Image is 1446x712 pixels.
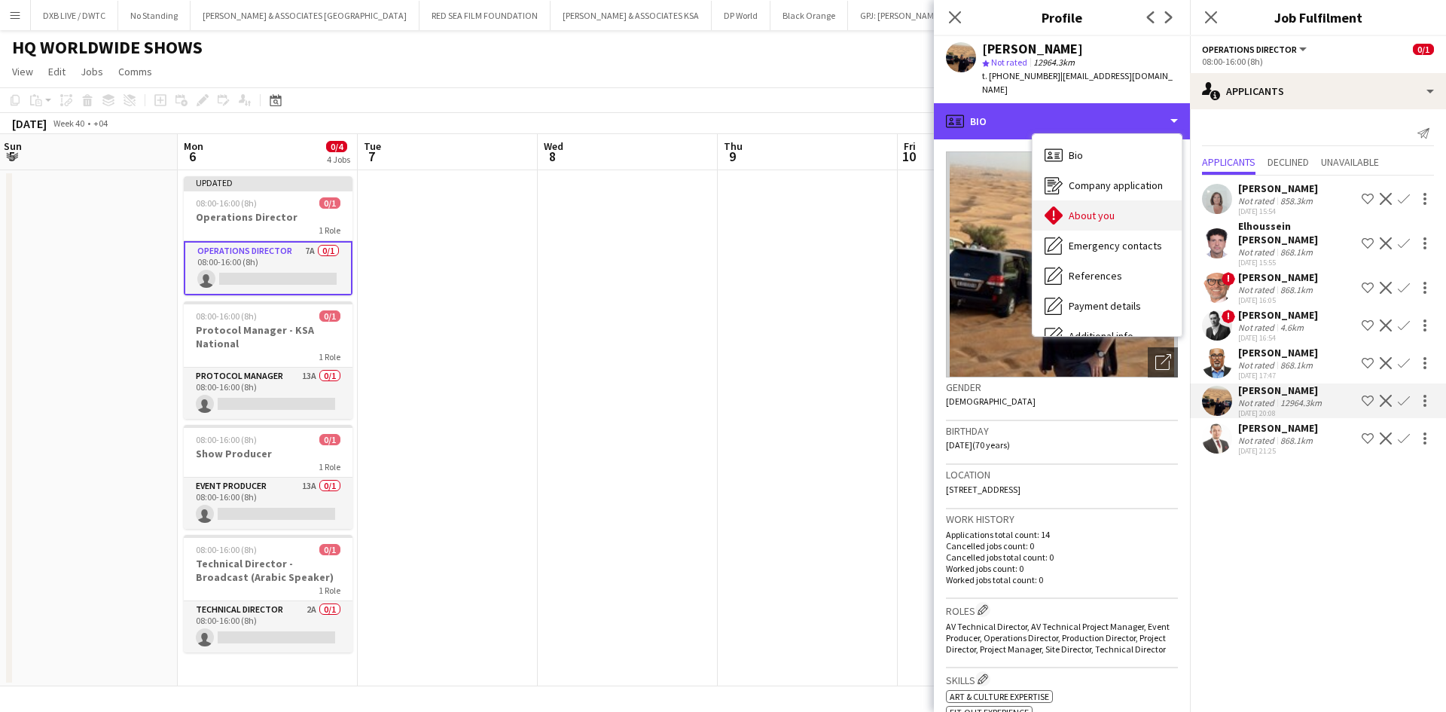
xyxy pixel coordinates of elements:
[42,62,72,81] a: Edit
[950,691,1049,702] span: Art & Culture Expertise
[196,197,257,209] span: 08:00-16:00 (8h)
[982,42,1083,56] div: [PERSON_NAME]
[1033,170,1182,200] div: Company application
[118,1,191,30] button: No Standing
[1202,157,1255,167] span: Applicants
[1222,310,1235,323] span: !
[184,557,352,584] h3: Technical Director - Broadcast (Arabic Speaker)
[724,139,743,153] span: Thu
[184,301,352,419] app-job-card: 08:00-16:00 (8h)0/1Protocol Manager - KSA National1 RoleProtocol Manager13A0/108:00-16:00 (8h)
[319,351,340,362] span: 1 Role
[184,368,352,419] app-card-role: Protocol Manager13A0/108:00-16:00 (8h)
[319,461,340,472] span: 1 Role
[946,552,1178,563] p: Cancelled jobs total count: 0
[1033,291,1182,321] div: Payment details
[946,484,1020,495] span: [STREET_ADDRESS]
[1277,397,1325,408] div: 12964.3km
[184,210,352,224] h3: Operations Director
[1238,333,1318,343] div: [DATE] 16:54
[946,602,1178,618] h3: Roles
[1202,44,1297,55] span: Operations Director
[1238,359,1277,371] div: Not rated
[1238,397,1277,408] div: Not rated
[184,139,203,153] span: Mon
[1202,56,1434,67] div: 08:00-16:00 (8h)
[1277,322,1307,333] div: 4.6km
[946,621,1170,655] span: AV Technical Director, AV Technical Project Manager, Event Producer, Operations Director, Product...
[1238,258,1356,267] div: [DATE] 15:55
[1069,179,1163,192] span: Company application
[1238,384,1325,397] div: [PERSON_NAME]
[1069,209,1115,222] span: About you
[946,540,1178,552] p: Cancelled jobs count: 0
[93,118,108,129] div: +04
[364,139,381,153] span: Tue
[184,535,352,652] app-job-card: 08:00-16:00 (8h)0/1Technical Director - Broadcast (Arabic Speaker)1 RoleTechnical Director2A0/108...
[946,439,1010,451] span: [DATE] (70 years)
[1030,57,1078,68] span: 12964.3km
[184,601,352,652] app-card-role: Technical Director2A0/108:00-16:00 (8h)
[1069,148,1083,162] span: Bio
[184,447,352,460] h3: Show Producer
[1238,421,1318,435] div: [PERSON_NAME]
[1238,182,1318,195] div: [PERSON_NAME]
[1413,44,1434,55] span: 0/1
[319,225,340,236] span: 1 Role
[1277,359,1316,371] div: 868.1km
[12,65,33,78] span: View
[319,585,340,596] span: 1 Role
[1238,219,1356,246] div: Elhoussein [PERSON_NAME]
[112,62,158,81] a: Comms
[184,425,352,529] app-job-card: 08:00-16:00 (8h)0/1Show Producer1 RoleEvent Producer13A0/108:00-16:00 (8h)
[2,148,22,165] span: 5
[326,141,347,152] span: 0/4
[904,139,916,153] span: Fri
[1238,195,1277,206] div: Not rated
[184,176,352,188] div: Updated
[1222,272,1235,286] span: !
[946,151,1178,377] img: Crew avatar or photo
[712,1,770,30] button: DP World
[1238,322,1277,333] div: Not rated
[196,544,257,555] span: 08:00-16:00 (8h)
[184,323,352,350] h3: Protocol Manager - KSA National
[946,563,1178,574] p: Worked jobs count: 0
[361,148,381,165] span: 7
[182,148,203,165] span: 6
[946,424,1178,438] h3: Birthday
[1238,206,1318,216] div: [DATE] 15:54
[319,434,340,445] span: 0/1
[1238,284,1277,295] div: Not rated
[1238,371,1318,380] div: [DATE] 17:47
[946,671,1178,687] h3: Skills
[319,544,340,555] span: 0/1
[1238,246,1277,258] div: Not rated
[946,512,1178,526] h3: Work history
[1321,157,1379,167] span: Unavailable
[118,65,152,78] span: Comms
[541,148,563,165] span: 8
[191,1,419,30] button: [PERSON_NAME] & ASSOCIATES [GEOGRAPHIC_DATA]
[1238,295,1318,305] div: [DATE] 16:05
[6,62,39,81] a: View
[184,176,352,295] app-job-card: Updated08:00-16:00 (8h)0/1Operations Director1 RoleOperations Director7A0/108:00-16:00 (8h)
[48,65,66,78] span: Edit
[1277,284,1316,295] div: 868.1km
[770,1,848,30] button: Black Orange
[1033,231,1182,261] div: Emergency contacts
[1238,408,1325,418] div: [DATE] 20:08
[12,116,47,131] div: [DATE]
[946,380,1178,394] h3: Gender
[81,65,103,78] span: Jobs
[1033,200,1182,231] div: About you
[721,148,743,165] span: 9
[1033,140,1182,170] div: Bio
[1268,157,1309,167] span: Declined
[1277,246,1316,258] div: 868.1km
[1238,270,1318,284] div: [PERSON_NAME]
[982,70,1060,81] span: t. [PHONE_NUMBER]
[1069,269,1122,283] span: References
